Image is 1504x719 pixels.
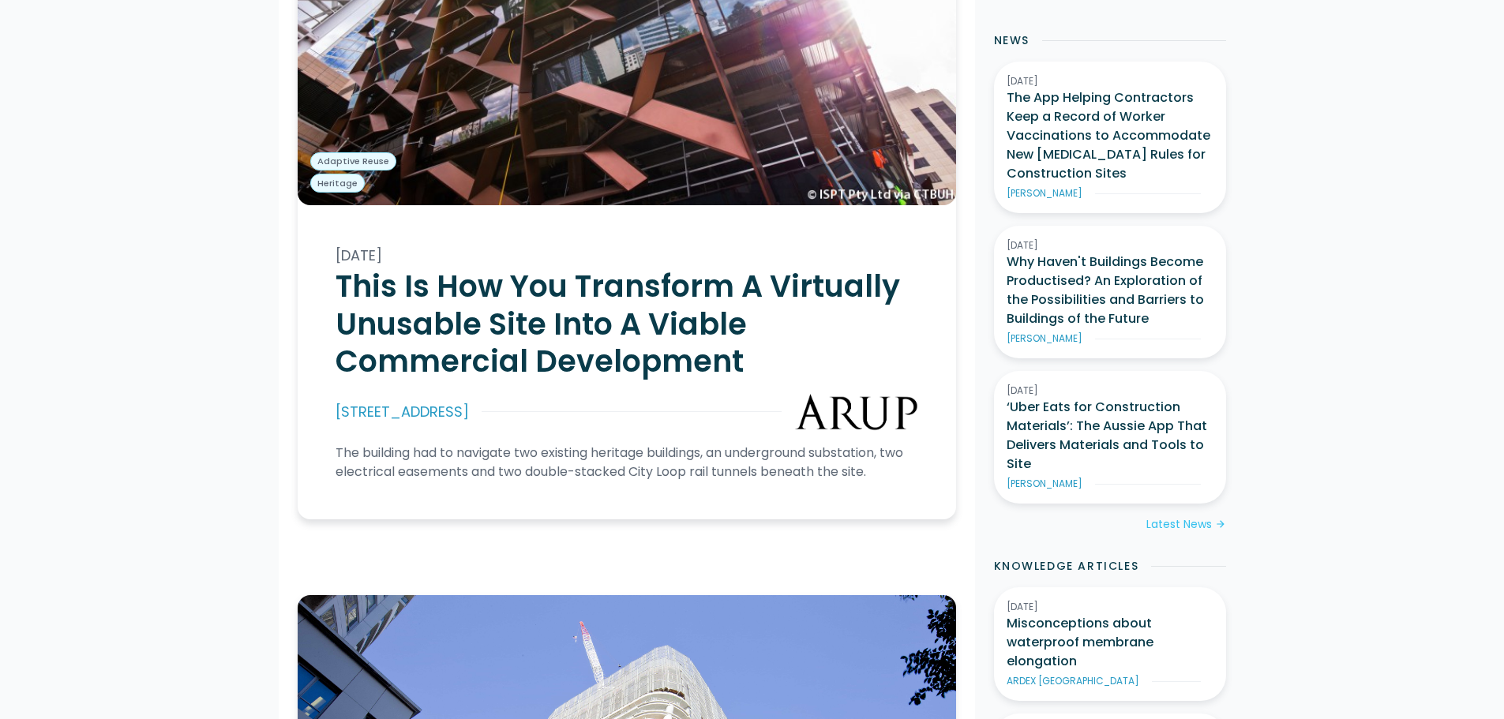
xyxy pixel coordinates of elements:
a: [DATE]The App Helping Contractors Keep a Record of Worker Vaccinations to Accommodate New [MEDICA... [994,62,1226,213]
div: [DATE] [1007,238,1213,253]
h2: Knowledge Articles [994,558,1139,575]
h3: Misconceptions about waterproof membrane elongation [1007,614,1213,671]
a: [DATE]Why Haven't Buildings Become Productised? An Exploration of the Possibilities and Barriers ... [994,226,1226,358]
div: [DATE] [1007,384,1213,398]
div: [STREET_ADDRESS] [336,399,469,425]
a: [DATE]‘Uber Eats for Construction Materials’: The Aussie App That Delivers Materials and Tools to... [994,371,1226,504]
h3: Why Haven't Buildings Become Productised? An Exploration of the Possibilities and Barriers to Bui... [1007,253,1213,328]
div: [DATE] [1007,600,1213,614]
p: The building had to navigate two existing heritage buildings, an underground substation, two elec... [336,444,918,481]
a: Adaptive Reuse [310,152,396,171]
a: Latest Newsarrow_forward [1146,516,1226,533]
div: [PERSON_NAME] [1007,477,1082,491]
a: Heritage [310,174,365,193]
div: [PERSON_NAME] [1007,186,1082,200]
img: Arup [794,393,918,431]
h3: ‘Uber Eats for Construction Materials’: The Aussie App That Delivers Materials and Tools to Site [1007,398,1213,474]
h2: News [994,32,1030,49]
h3: This Is How You Transform A Virtually Unusable Site Into A Viable Commercial Development [336,268,918,380]
div: Latest News [1146,516,1212,533]
h3: The App Helping Contractors Keep a Record of Worker Vaccinations to Accommodate New [MEDICAL_DATA... [1007,88,1213,183]
a: [DATE]Misconceptions about waterproof membrane elongationARDEX [GEOGRAPHIC_DATA] [994,587,1226,701]
div: [PERSON_NAME] [1007,331,1082,346]
div: [DATE] [1007,74,1213,88]
div: [DATE] [336,243,918,268]
div: ARDEX [GEOGRAPHIC_DATA] [1007,674,1139,688]
div: arrow_forward [1215,517,1226,533]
